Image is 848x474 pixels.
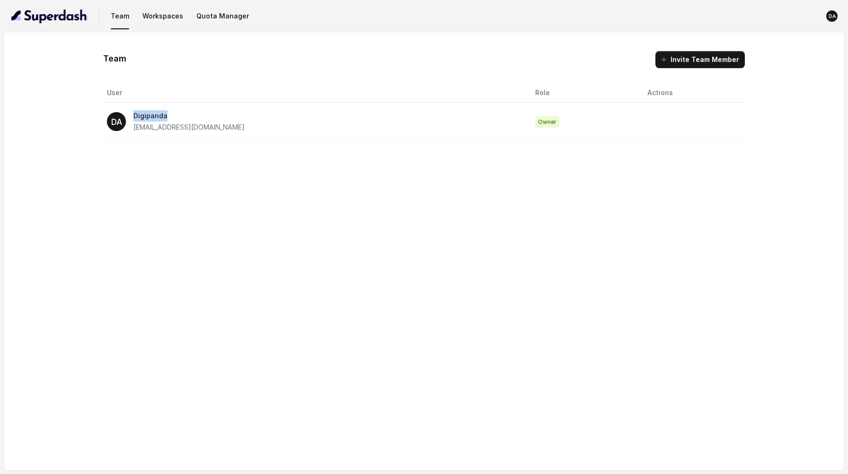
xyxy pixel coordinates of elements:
p: Digipanda [133,110,245,122]
button: Quota Manager [193,8,253,25]
th: User [103,83,528,103]
span: [EMAIL_ADDRESS][DOMAIN_NAME] [133,123,245,131]
text: DA [829,13,836,19]
th: Actions [640,83,745,103]
text: DA [111,117,122,127]
button: Team [107,8,133,25]
img: light.svg [11,9,88,24]
button: Workspaces [139,8,187,25]
span: Owner [535,116,559,128]
h1: Team [103,51,126,66]
th: Role [528,83,640,103]
button: Invite Team Member [655,51,745,68]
